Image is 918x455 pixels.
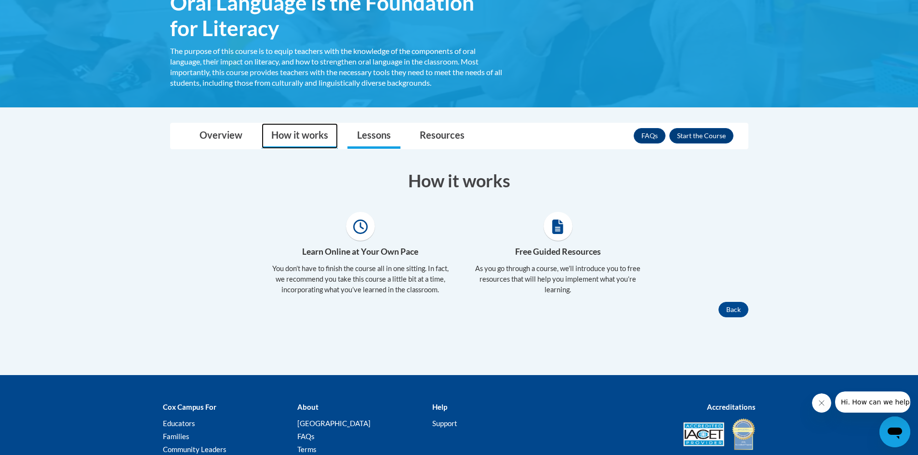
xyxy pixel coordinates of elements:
div: The purpose of this course is to equip teachers with the knowledge of the components of oral lang... [170,46,503,88]
img: IDA® Accredited [732,417,756,451]
span: Hi. How can we help? [6,7,78,14]
button: Back [718,302,748,317]
img: Accredited IACET® Provider [683,422,724,446]
p: As you go through a course, we’ll introduce you to free resources that will help you implement wh... [466,263,650,295]
b: About [297,403,319,411]
b: Cox Campus For [163,403,216,411]
a: Community Leaders [163,445,226,454]
a: Resources [410,123,474,149]
b: Help [432,403,447,411]
a: Families [163,432,189,441]
p: You don’t have to finish the course all in one sitting. In fact, we recommend you take this cours... [269,263,452,295]
a: Lessons [347,123,400,149]
h4: Learn Online at Your Own Pace [269,246,452,258]
iframe: Message from company [835,391,910,413]
a: [GEOGRAPHIC_DATA] [297,419,371,428]
a: FAQs [634,128,665,143]
button: Enroll [669,128,733,143]
a: FAQs [297,432,315,441]
b: Accreditations [707,403,756,411]
a: How it works [262,123,338,149]
h4: Free Guided Resources [466,246,650,258]
a: Terms [297,445,317,454]
a: Overview [190,123,252,149]
iframe: Close message [812,393,831,413]
a: Educators [163,419,195,428]
a: Support [432,419,457,428]
h3: How it works [170,169,748,193]
iframe: Button to launch messaging window [879,416,910,447]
